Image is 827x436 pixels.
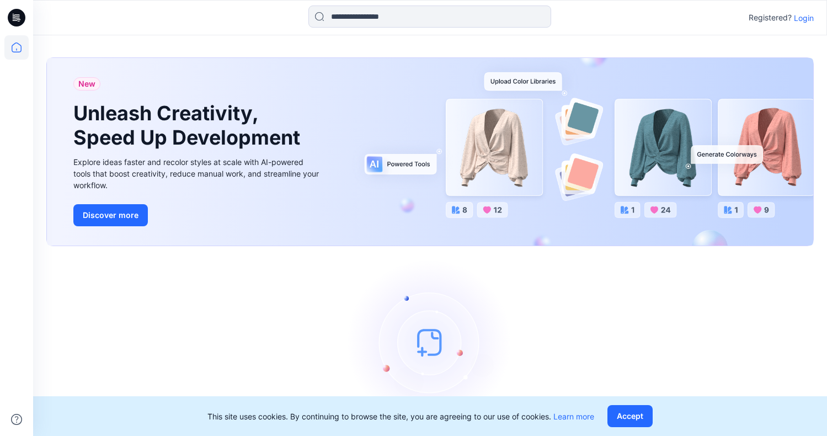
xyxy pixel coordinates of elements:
[78,77,95,91] span: New
[73,102,305,149] h1: Unleash Creativity, Speed Up Development
[553,412,594,421] a: Learn more
[607,405,653,427] button: Accept
[794,12,814,24] p: Login
[749,11,792,24] p: Registered?
[73,204,322,226] a: Discover more
[348,259,513,425] img: empty-state-image.svg
[207,411,594,422] p: This site uses cookies. By continuing to browse the site, you are agreeing to our use of cookies.
[73,156,322,191] div: Explore ideas faster and recolor styles at scale with AI-powered tools that boost creativity, red...
[73,204,148,226] button: Discover more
